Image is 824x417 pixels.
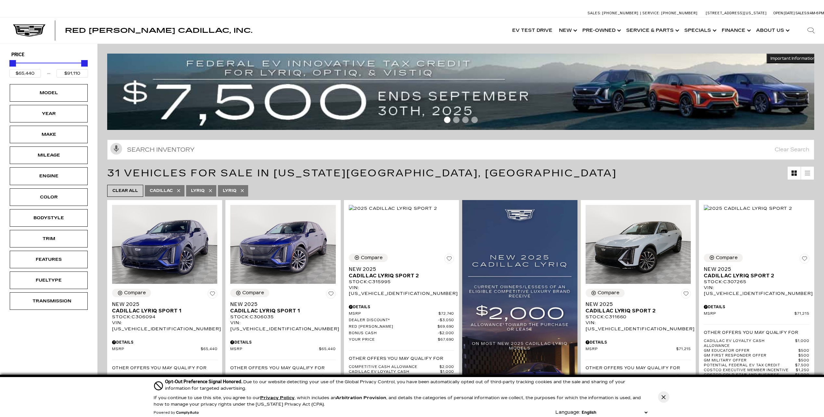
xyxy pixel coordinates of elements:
span: MSRP [586,347,676,352]
span: $71,215 [676,347,691,352]
img: 2025 Cadillac LYRIQ Sport 2 [704,205,792,212]
span: New 2025 [349,266,449,272]
span: $67,690 [438,337,454,342]
div: Model [32,89,65,96]
p: Other Offers You May Qualify For [704,330,798,335]
span: Lyriq [191,187,205,195]
span: MSRP [704,311,794,316]
span: MSRP [349,311,438,316]
svg: Click to toggle on voice search [110,143,122,155]
div: Stock : C306094 [112,314,217,320]
button: Save Vehicle [800,254,809,266]
span: Cadillac LYRIQ Sport 1 [112,308,212,314]
div: Stock : C315995 [349,279,454,285]
div: TrimTrim [10,230,88,247]
span: $1,000 [322,374,336,384]
input: Maximum [57,69,88,78]
span: Go to slide 4 [471,117,478,123]
div: Stock : C307265 [704,279,809,285]
a: Cadillac EV Loyalty Cash Allowance $1,000 [704,339,809,348]
span: Open [DATE] [773,11,795,15]
a: [STREET_ADDRESS][US_STATE] [706,11,767,15]
div: Pricing Details - New 2025 Cadillac LYRIQ Sport 1 [112,339,217,345]
p: Other Offers You May Qualify For [112,365,207,371]
a: Bonus Cash $2,000 [349,331,454,336]
span: Your Price [349,337,438,342]
span: Go to slide 2 [453,117,460,123]
div: Engine [32,172,65,180]
span: Cadillac EV Loyalty Cash Allowance [230,374,322,384]
div: Minimum Price [9,60,16,67]
a: Service: [PHONE_NUMBER] [640,11,699,15]
img: Cadillac Dark Logo with Cadillac White Text [13,24,45,37]
span: $71,215 [794,311,809,316]
u: Privacy Policy [260,395,295,400]
div: Price [9,58,88,78]
a: vrp-tax-ending-august-version [107,54,819,130]
span: [PHONE_NUMBER] [661,11,698,15]
div: Features [32,256,65,263]
span: Cadillac LYRIQ Sport 1 [230,308,331,314]
div: Compare [361,255,383,261]
a: Dealer Discount* $3,050 [349,318,454,323]
span: $65,440 [201,347,218,352]
a: Cadillac EV Loyalty Cash Allowance $1,000 [112,374,217,384]
a: MSRP $72,740 [349,311,454,316]
img: 2025 Cadillac LYRIQ Sport 1 [112,205,217,284]
span: $1,000 [203,374,218,384]
span: $2,000 [438,331,454,336]
a: Pre-Owned [579,18,623,44]
a: About Us [753,18,792,44]
button: Compare Vehicle [230,289,269,297]
span: New 2025 [704,266,804,272]
div: VIN: [US_VEHICLE_IDENTIFICATION_NUMBER] [349,285,454,297]
span: $69,690 [437,324,454,329]
a: New 2025Cadillac LYRIQ Sport 2 [704,266,809,279]
div: Pricing Details - New 2025 Cadillac LYRIQ Sport 1 [230,339,336,345]
span: MSRP [230,347,319,352]
span: Competitive Cash Allowance [349,365,439,370]
span: $1,000 [795,373,809,383]
div: Compare [598,290,619,296]
div: Fueltype [32,277,65,284]
div: Powered by [154,411,199,415]
img: 2025 Cadillac LYRIQ Sport 2 [586,205,691,284]
button: Close Button [658,391,669,403]
span: GM Educator Offer [704,348,798,353]
a: New 2025Cadillac LYRIQ Sport 1 [112,301,217,314]
div: Mileage [32,152,65,159]
div: Language: [555,410,580,415]
div: MileageMileage [10,146,88,164]
a: Competitive Cash Allowance $2,000 [349,365,454,370]
input: Search Inventory [107,140,814,160]
div: BodystyleBodystyle [10,209,88,227]
a: MSRP $71,215 [586,347,691,352]
a: New 2025Cadillac LYRIQ Sport 2 [586,301,691,314]
p: Other Offers You May Qualify For [586,365,680,371]
div: FueltypeFueltype [10,272,88,289]
div: VIN: [US_VEHICLE_IDENTIFICATION_NUMBER] [586,320,691,332]
a: GM Educator Offer $500 [704,348,809,353]
span: New 2025 [230,301,331,308]
div: Trim [32,235,65,242]
span: Opt-Out Preference Signal Honored . [165,379,243,385]
span: Important Information [770,56,815,61]
div: Pricing Details - New 2025 Cadillac LYRIQ Sport 2 [586,339,691,345]
span: MSRP [112,347,201,352]
div: YearYear [10,105,88,122]
p: Other Offers You May Qualify For [349,356,443,361]
div: VIN: [US_VEHICLE_IDENTIFICATION_NUMBER] [230,320,336,332]
a: New [556,18,579,44]
div: VIN: [US_VEHICLE_IDENTIFICATION_NUMBER] [112,320,217,332]
a: Finance [718,18,753,44]
input: Minimum [9,69,41,78]
a: Costco Gold Star and Business Member Incentive $1,000 [704,373,809,383]
div: MakeMake [10,126,88,143]
div: Year [32,110,65,117]
button: Compare Vehicle [704,254,743,262]
div: EngineEngine [10,167,88,185]
span: Go to slide 1 [444,117,450,123]
a: EV Test Drive [509,18,556,44]
span: New 2025 [586,301,686,308]
span: $1,000 [677,374,691,384]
